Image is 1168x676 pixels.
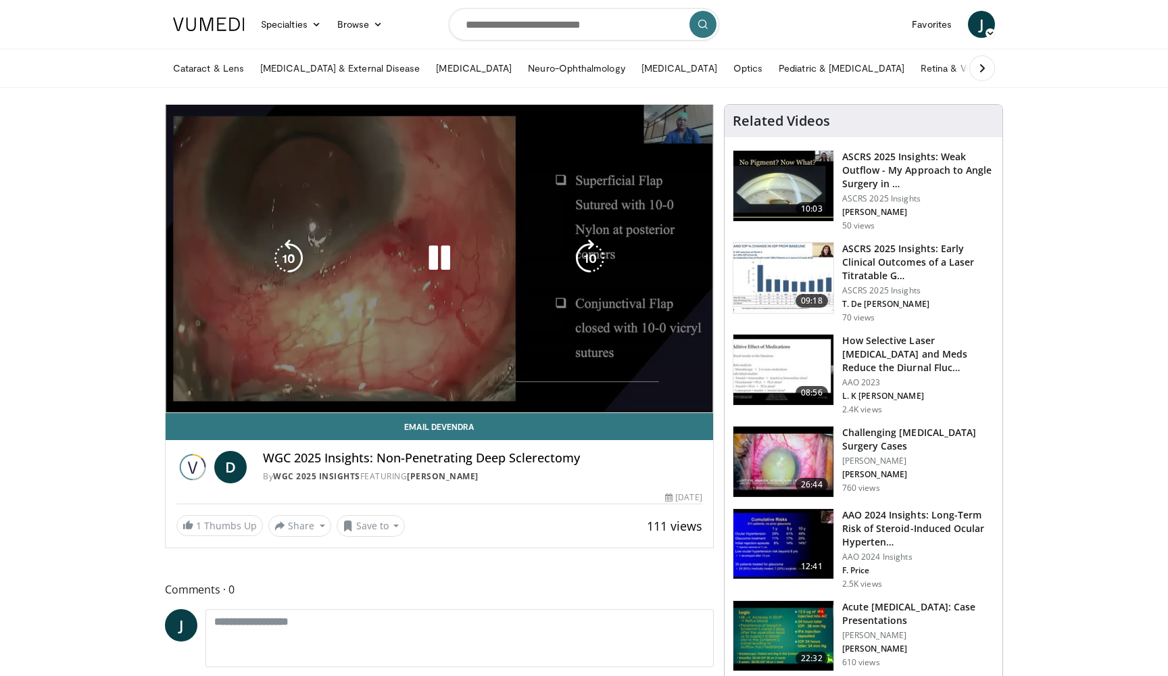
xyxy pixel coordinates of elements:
p: 2.4K views [842,404,882,415]
p: 610 views [842,657,880,668]
p: 50 views [842,220,875,231]
h4: WGC 2025 Insights: Non-Penetrating Deep Sclerectomy [263,451,702,466]
video-js: Video Player [166,105,713,413]
div: [DATE] [665,491,702,504]
span: 111 views [647,518,702,534]
a: J [968,11,995,38]
button: Share [268,515,331,537]
h3: ASCRS 2025 Insights: Weak Outflow - My Approach to Angle Surgery in … [842,150,994,191]
span: 26:44 [796,478,828,491]
span: 08:56 [796,386,828,400]
a: Favorites [904,11,960,38]
p: 2.5K views [842,579,882,589]
img: VuMedi Logo [173,18,245,31]
span: Comments 0 [165,581,714,598]
p: AAO 2023 [842,377,994,388]
a: [PERSON_NAME] [407,470,479,482]
img: d1bebadf-5ef8-4c82-bd02-47cdd9740fa5.150x105_q85_crop-smart_upscale.jpg [733,509,833,579]
a: Specialties [253,11,329,38]
p: L. K [PERSON_NAME] [842,391,994,402]
img: WGC 2025 Insights [176,451,209,483]
span: 12:41 [796,560,828,573]
a: [MEDICAL_DATA] [633,55,725,82]
a: Pediatric & [MEDICAL_DATA] [771,55,912,82]
p: F. Price [842,565,994,576]
a: Neuro-Ophthalmology [520,55,633,82]
a: Cataract & Lens [165,55,252,82]
p: 760 views [842,483,880,493]
p: [PERSON_NAME] [842,469,994,480]
a: [MEDICAL_DATA] [428,55,520,82]
p: 70 views [842,312,875,323]
h3: How Selective Laser [MEDICAL_DATA] and Meds Reduce the Diurnal Fluc… [842,334,994,375]
h3: ASCRS 2025 Insights: Early Clinical Outcomes of a Laser Titratable G… [842,242,994,283]
span: 09:18 [796,294,828,308]
a: Email Devendra [166,413,713,440]
div: By FEATURING [263,470,702,483]
p: ASCRS 2025 Insights [842,193,994,204]
a: J [165,609,197,642]
img: 70667664-86a4-45d1-8ebc-87674d5d23cb.150x105_q85_crop-smart_upscale.jpg [733,601,833,671]
a: 26:44 Challenging [MEDICAL_DATA] Surgery Cases [PERSON_NAME] [PERSON_NAME] 760 views [733,426,994,498]
h3: AAO 2024 Insights: Long-Term Risk of Steroid-Induced Ocular Hyperten… [842,508,994,549]
a: Optics [725,55,771,82]
p: [PERSON_NAME] [842,456,994,466]
a: 08:56 How Selective Laser [MEDICAL_DATA] and Meds Reduce the Diurnal Fluc… AAO 2023 L. K [PERSON_... [733,334,994,415]
a: 10:03 ASCRS 2025 Insights: Weak Outflow - My Approach to Angle Surgery in … ASCRS 2025 Insights [... [733,150,994,231]
h3: Acute [MEDICAL_DATA]: Case Presentations [842,600,994,627]
a: 09:18 ASCRS 2025 Insights: Early Clinical Outcomes of a Laser Titratable G… ASCRS 2025 Insights T... [733,242,994,323]
p: [PERSON_NAME] [842,630,994,641]
img: 420b1191-3861-4d27-8af4-0e92e58098e4.150x105_q85_crop-smart_upscale.jpg [733,335,833,405]
p: T. De [PERSON_NAME] [842,299,994,310]
a: D [214,451,247,483]
button: Save to [337,515,406,537]
p: AAO 2024 Insights [842,552,994,562]
img: 05a6f048-9eed-46a7-93e1-844e43fc910c.150x105_q85_crop-smart_upscale.jpg [733,427,833,497]
img: b8bf30ca-3013-450f-92b0-de11c61660f8.150x105_q85_crop-smart_upscale.jpg [733,243,833,313]
p: [PERSON_NAME] [842,644,994,654]
p: ASCRS 2025 Insights [842,285,994,296]
a: Retina & Vitreous [912,55,1004,82]
span: 10:03 [796,202,828,216]
input: Search topics, interventions [449,8,719,41]
h3: Challenging [MEDICAL_DATA] Surgery Cases [842,426,994,453]
a: [MEDICAL_DATA] & External Disease [252,55,428,82]
h4: Related Videos [733,113,830,129]
img: c4ee65f2-163e-44d3-aede-e8fb280be1de.150x105_q85_crop-smart_upscale.jpg [733,151,833,221]
a: 22:32 Acute [MEDICAL_DATA]: Case Presentations [PERSON_NAME] [PERSON_NAME] 610 views [733,600,994,672]
a: 1 Thumbs Up [176,515,263,536]
p: [PERSON_NAME] [842,207,994,218]
a: WGC 2025 Insights [273,470,360,482]
span: 1 [196,519,201,532]
a: 12:41 AAO 2024 Insights: Long-Term Risk of Steroid-Induced Ocular Hyperten… AAO 2024 Insights F. ... [733,508,994,589]
span: 22:32 [796,652,828,665]
a: Browse [329,11,391,38]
